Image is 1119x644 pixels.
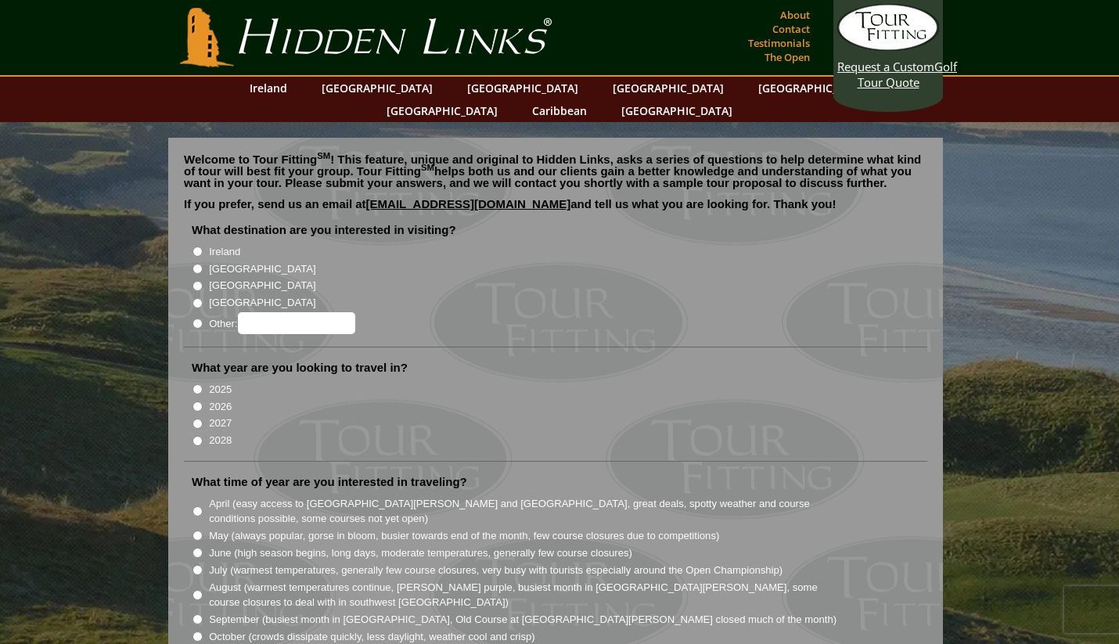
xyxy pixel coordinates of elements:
label: [GEOGRAPHIC_DATA] [209,295,315,311]
label: 2028 [209,433,232,448]
label: What destination are you interested in visiting? [192,222,456,238]
a: Ireland [242,77,295,99]
label: 2025 [209,382,232,398]
a: [EMAIL_ADDRESS][DOMAIN_NAME] [366,197,571,210]
sup: SM [317,151,330,160]
a: The Open [761,46,814,68]
label: 2027 [209,416,232,431]
a: [GEOGRAPHIC_DATA] [459,77,586,99]
a: Testimonials [744,32,814,54]
p: Welcome to Tour Fitting ! This feature, unique and original to Hidden Links, asks a series of que... [184,153,927,189]
a: About [776,4,814,26]
a: [GEOGRAPHIC_DATA] [605,77,732,99]
label: Ireland [209,244,240,260]
input: Other: [238,312,355,334]
a: [GEOGRAPHIC_DATA] [613,99,740,122]
label: August (warmest temperatures continue, [PERSON_NAME] purple, busiest month in [GEOGRAPHIC_DATA][P... [209,580,838,610]
a: [GEOGRAPHIC_DATA] [314,77,441,99]
label: September (busiest month in [GEOGRAPHIC_DATA], Old Course at [GEOGRAPHIC_DATA][PERSON_NAME] close... [209,612,837,628]
a: Request a CustomGolf Tour Quote [837,4,939,90]
span: Request a Custom [837,59,934,74]
a: Caribbean [524,99,595,122]
a: Contact [768,18,814,40]
label: June (high season begins, long days, moderate temperatures, generally few course closures) [209,545,632,561]
label: [GEOGRAPHIC_DATA] [209,278,315,293]
label: April (easy access to [GEOGRAPHIC_DATA][PERSON_NAME] and [GEOGRAPHIC_DATA], great deals, spotty w... [209,496,838,527]
p: If you prefer, send us an email at and tell us what you are looking for. Thank you! [184,198,927,221]
label: [GEOGRAPHIC_DATA] [209,261,315,277]
label: July (warmest temperatures, generally few course closures, very busy with tourists especially aro... [209,563,783,578]
label: What year are you looking to travel in? [192,360,408,376]
label: What time of year are you interested in traveling? [192,474,467,490]
label: 2026 [209,399,232,415]
a: [GEOGRAPHIC_DATA] [379,99,506,122]
label: May (always popular, gorse in bloom, busier towards end of the month, few course closures due to ... [209,528,719,544]
sup: SM [421,163,434,172]
label: Other: [209,312,354,334]
a: [GEOGRAPHIC_DATA] [750,77,877,99]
